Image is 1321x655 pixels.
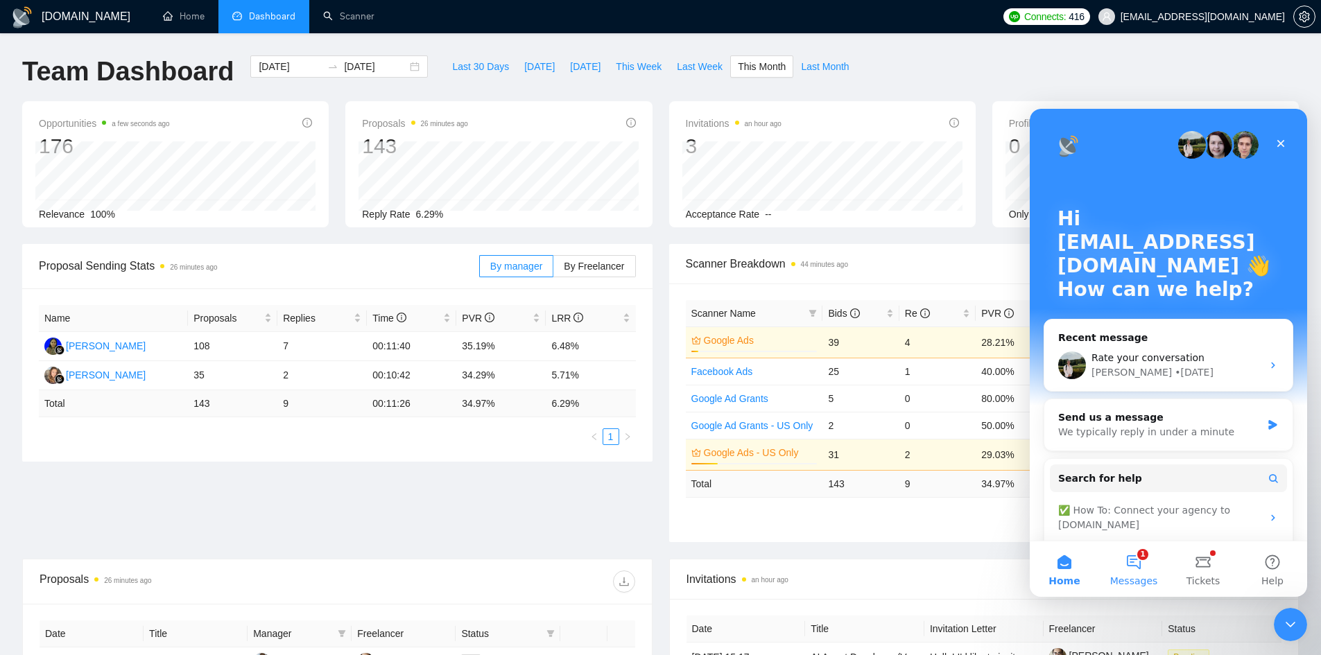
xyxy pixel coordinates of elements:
[920,308,930,318] span: info-circle
[619,428,636,445] li: Next Page
[44,340,146,351] a: AA[PERSON_NAME]
[546,361,635,390] td: 5.71%
[44,367,62,384] img: NK
[362,133,468,159] div: 143
[362,115,468,132] span: Proposals
[738,59,786,74] span: This Month
[335,623,349,644] span: filter
[1004,308,1014,318] span: info-circle
[586,428,603,445] li: Previous Page
[39,209,85,220] span: Relevance
[686,115,782,132] span: Invitations
[616,59,662,74] span: This Week
[603,429,619,444] a: 1
[924,615,1044,643] th: Invitation Letter
[232,11,242,21] span: dashboard
[899,412,976,439] td: 0
[44,369,146,380] a: NK[PERSON_NAME]
[302,118,312,128] span: info-circle
[66,367,146,383] div: [PERSON_NAME]
[193,311,261,326] span: Proposals
[1044,615,1163,643] th: Freelancer
[899,326,976,358] td: 4
[1293,11,1315,22] a: setting
[362,209,410,220] span: Reply Rate
[421,120,468,128] time: 26 minutes ago
[546,629,555,638] span: filter
[55,345,64,355] img: gigradar-bm.png
[590,433,598,441] span: left
[372,313,406,324] span: Time
[976,470,1052,497] td: 34.97 %
[456,390,546,417] td: 34.97 %
[1102,12,1112,21] span: user
[546,390,635,417] td: 6.29 %
[619,428,636,445] button: right
[277,305,367,332] th: Replies
[544,623,558,644] span: filter
[976,412,1052,439] td: 50.00%
[1030,109,1307,597] iframe: Intercom live chat
[765,209,771,220] span: --
[976,358,1052,385] td: 40.00%
[691,420,813,431] a: Google Ad Grants - US Only
[822,470,899,497] td: 143
[1009,133,1128,159] div: 0
[22,55,234,88] h1: Team Dashboard
[66,338,146,353] div: [PERSON_NAME]
[277,332,367,361] td: 7
[39,133,170,159] div: 176
[905,308,930,319] span: Re
[686,470,823,497] td: Total
[44,338,62,355] img: AA
[352,620,456,647] th: Freelancer
[850,308,860,318] span: info-circle
[564,261,624,272] span: By Freelancer
[277,390,367,417] td: 9
[456,361,546,390] td: 34.29%
[899,470,976,497] td: 9
[745,120,782,128] time: an hour ago
[444,55,517,78] button: Last 30 Days
[976,385,1052,412] td: 80.00%
[809,309,817,317] span: filter
[39,257,479,274] span: Proposal Sending Stats
[517,55,562,78] button: [DATE]
[524,59,555,74] span: [DATE]
[338,629,346,638] span: filter
[608,55,669,78] button: This Week
[55,374,64,384] img: gigradar-bm.png
[614,576,634,587] span: download
[344,59,407,74] input: End date
[170,263,217,271] time: 26 minutes ago
[163,10,205,22] a: homeHome
[452,59,509,74] span: Last 30 Days
[805,615,924,643] th: Title
[822,412,899,439] td: 2
[283,311,351,326] span: Replies
[899,439,976,470] td: 2
[39,305,188,332] th: Name
[626,118,636,128] span: info-circle
[259,59,322,74] input: Start date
